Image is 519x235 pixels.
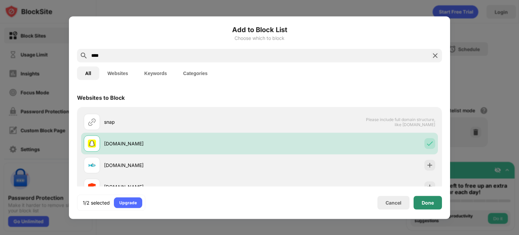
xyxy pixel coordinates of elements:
[77,66,99,80] button: All
[104,118,259,125] div: snap
[88,139,96,147] img: favicons
[104,140,259,147] div: [DOMAIN_NAME]
[119,199,137,206] div: Upgrade
[422,200,434,205] div: Done
[175,66,216,80] button: Categories
[88,118,96,126] img: url.svg
[386,200,401,206] div: Cancel
[136,66,175,80] button: Keywords
[88,161,96,169] img: favicons
[77,35,442,41] div: Choose which to block
[80,51,88,60] img: search.svg
[88,183,96,191] img: favicons
[104,183,259,190] div: [DOMAIN_NAME]
[104,162,259,169] div: [DOMAIN_NAME]
[431,51,439,60] img: search-close
[77,24,442,34] h6: Add to Block List
[83,199,110,206] div: 1/2 selected
[99,66,136,80] button: Websites
[366,117,435,127] span: Please include full domain structure, like [DOMAIN_NAME]
[77,94,125,101] div: Websites to Block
